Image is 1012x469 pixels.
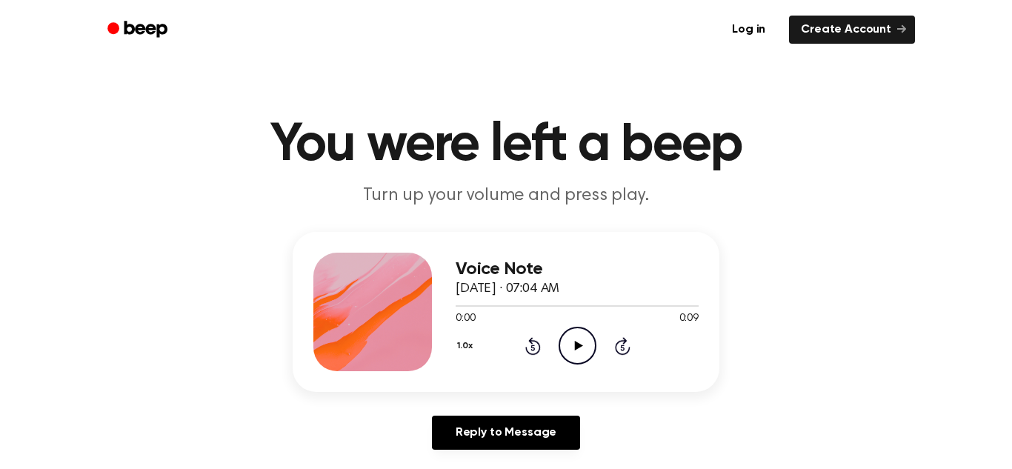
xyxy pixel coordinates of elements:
[432,416,580,450] a: Reply to Message
[456,282,559,296] span: [DATE] · 07:04 AM
[456,311,475,327] span: 0:00
[97,16,181,44] a: Beep
[456,333,478,359] button: 1.0x
[456,259,699,279] h3: Voice Note
[679,311,699,327] span: 0:09
[222,184,790,208] p: Turn up your volume and press play.
[789,16,915,44] a: Create Account
[717,13,780,47] a: Log in
[127,119,885,172] h1: You were left a beep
